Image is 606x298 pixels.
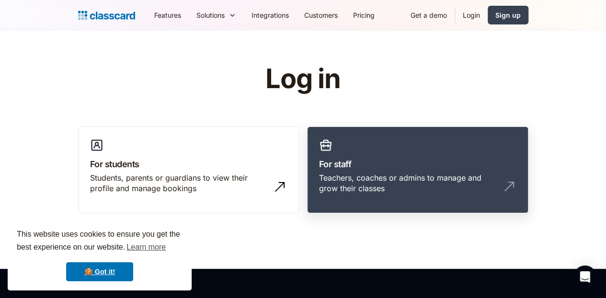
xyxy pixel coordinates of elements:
[189,4,244,26] div: Solutions
[297,4,345,26] a: Customers
[488,6,528,24] a: Sign up
[319,172,497,194] div: Teachers, coaches or admins to manage and grow their classes
[78,126,299,214] a: For studentsStudents, parents or guardians to view their profile and manage bookings
[307,126,528,214] a: For staffTeachers, coaches or admins to manage and grow their classes
[17,229,183,254] span: This website uses cookies to ensure you get the best experience on our website.
[403,4,455,26] a: Get a demo
[319,158,516,171] h3: For staff
[90,172,268,194] div: Students, parents or guardians to view their profile and manage bookings
[90,158,287,171] h3: For students
[147,4,189,26] a: Features
[66,262,133,281] a: dismiss cookie message
[495,10,521,20] div: Sign up
[125,240,167,254] a: learn more about cookies
[151,64,455,94] h1: Log in
[345,4,382,26] a: Pricing
[196,10,225,20] div: Solutions
[573,265,596,288] div: Open Intercom Messenger
[78,9,135,22] a: home
[455,4,488,26] a: Login
[244,4,297,26] a: Integrations
[8,219,192,290] div: cookieconsent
